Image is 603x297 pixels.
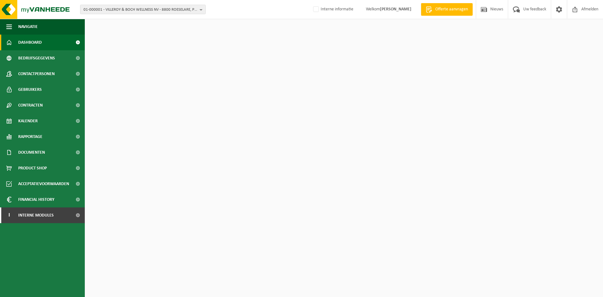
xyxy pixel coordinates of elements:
[18,207,54,223] span: Interne modules
[312,5,353,14] label: Interne informatie
[6,207,12,223] span: I
[18,50,55,66] span: Bedrijfsgegevens
[18,192,54,207] span: Financial History
[18,113,38,129] span: Kalender
[18,129,42,145] span: Rapportage
[18,35,42,50] span: Dashboard
[18,97,43,113] span: Contracten
[421,3,473,16] a: Offerte aanvragen
[84,5,197,14] span: 01-000001 - VILLEROY & BOCH WELLNESS NV - 8800 ROESELARE, POPULIERSTRAAT 1
[18,145,45,160] span: Documenten
[18,176,69,192] span: Acceptatievoorwaarden
[80,5,206,14] button: 01-000001 - VILLEROY & BOCH WELLNESS NV - 8800 ROESELARE, POPULIERSTRAAT 1
[18,82,42,97] span: Gebruikers
[434,6,470,13] span: Offerte aanvragen
[18,160,47,176] span: Product Shop
[380,7,411,12] strong: [PERSON_NAME]
[18,19,38,35] span: Navigatie
[18,66,55,82] span: Contactpersonen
